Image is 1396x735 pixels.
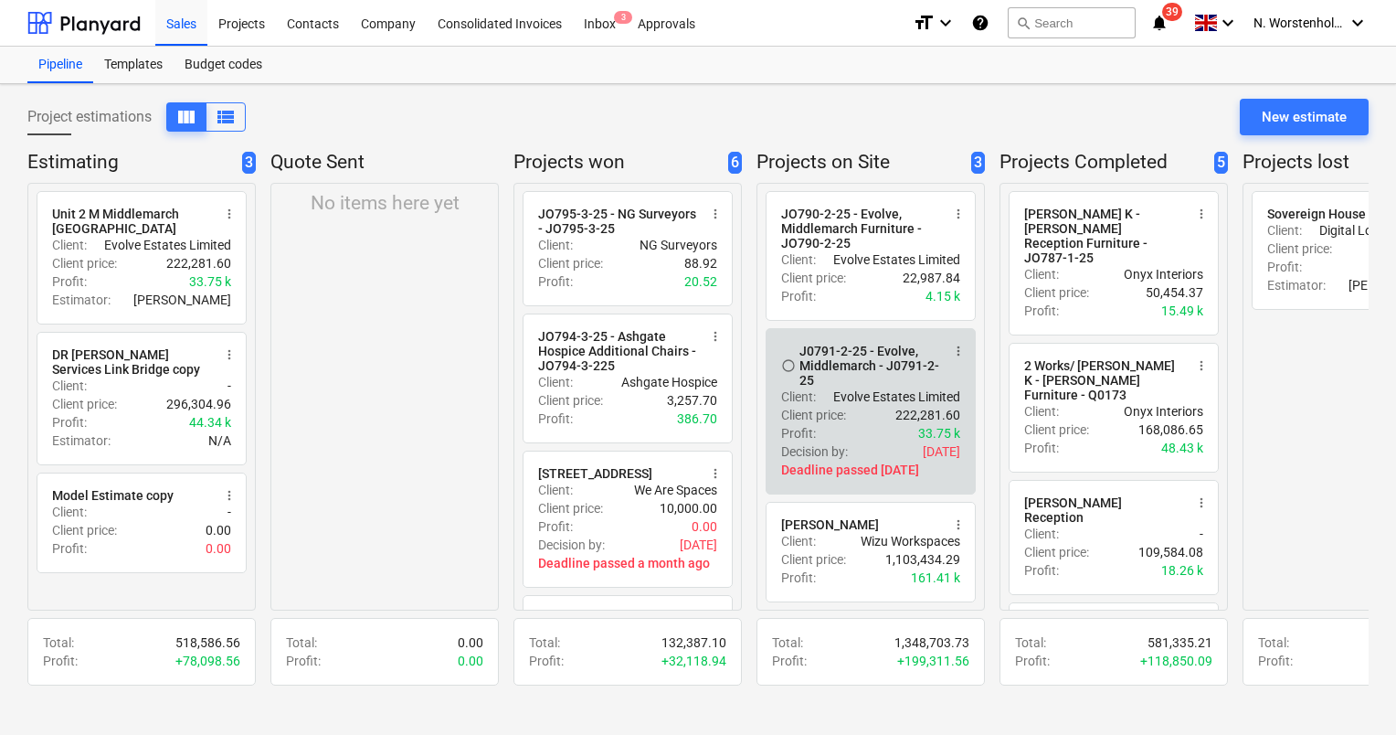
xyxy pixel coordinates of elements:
[538,329,697,373] div: JO794-3-25 - Ashgate Hospice Additional Chairs - JO794-3-225
[52,291,111,309] p: Estimator :
[1016,16,1031,30] span: search
[538,466,652,481] div: [STREET_ADDRESS]
[52,347,211,377] div: DR [PERSON_NAME] Services Link Bridge copy
[513,150,721,176] p: Projects won
[174,47,273,83] a: Budget codes
[538,391,603,410] p: Client price :
[1267,258,1302,276] p: Profit :
[93,47,174,83] a: Templates
[781,269,846,287] p: Client price :
[215,106,237,128] span: View as columns
[833,250,960,269] p: Evolve Estates Limited
[684,254,717,272] p: 88.92
[1008,7,1136,38] button: Search
[538,236,573,254] p: Client :
[529,652,564,670] p: Profit :
[175,652,240,670] p: + 78,098.56
[1194,358,1209,373] span: more_vert
[189,272,231,291] p: 33.75 k
[951,517,966,532] span: more_vert
[918,424,960,442] p: 33.75 k
[799,344,940,388] div: J0791-2-25 - Evolve, Middlemarch - J0791-2-25
[634,481,717,499] p: We Are Spaces
[903,269,960,287] p: 22,987.84
[728,152,742,175] span: 6
[1024,439,1059,457] p: Profit :
[971,12,989,34] i: Knowledge base
[951,344,966,358] span: more_vert
[52,413,87,431] p: Profit :
[781,569,816,587] p: Profit :
[1024,207,1183,265] div: [PERSON_NAME] K - [PERSON_NAME] Reception Furniture - JO787-1-25
[227,377,231,395] p: -
[458,634,483,652] p: 0.00
[1200,525,1203,543] p: -
[270,150,492,176] p: Quote Sent
[538,499,603,517] p: Client price :
[781,550,846,569] p: Client price :
[781,358,796,373] span: Mark as complete
[680,536,717,554] p: [DATE]
[661,634,726,652] p: 132,387.10
[894,634,969,652] p: 1,348,703.73
[1024,265,1059,283] p: Client :
[640,236,717,254] p: NG Surveyors
[52,272,87,291] p: Profit :
[999,150,1207,176] p: Projects Completed
[885,550,960,569] p: 1,103,434.29
[781,250,816,269] p: Client :
[756,150,964,176] p: Projects on Site
[708,329,723,344] span: more_vert
[1150,12,1169,34] i: notifications
[227,503,231,521] p: -
[833,388,960,406] p: Evolve Estates Limited
[923,442,960,461] p: [DATE]
[781,532,816,550] p: Client :
[925,287,960,305] p: 4.15 k
[52,207,211,236] div: Unit 2 M Middlemarch [GEOGRAPHIC_DATA]
[661,652,726,670] p: + 32,118.94
[1140,652,1212,670] p: + 118,850.09
[538,554,717,572] p: Deadline passed a month ago
[529,634,560,652] p: Total :
[781,442,848,461] p: Decision by :
[1194,495,1209,510] span: more_vert
[911,569,960,587] p: 161.41 k
[52,395,117,413] p: Client price :
[1147,634,1212,652] p: 581,335.21
[222,347,237,362] span: more_vert
[1146,283,1203,302] p: 50,454.37
[1217,12,1239,34] i: keyboard_arrow_down
[621,373,717,391] p: Ashgate Hospice
[208,431,231,450] p: N/A
[175,634,240,652] p: 518,586.56
[27,150,235,176] p: Estimating
[538,517,573,536] p: Profit :
[27,102,246,132] div: Project estimations
[935,12,957,34] i: keyboard_arrow_down
[1258,652,1293,670] p: Profit :
[206,521,231,539] p: 0.00
[1240,99,1369,135] button: New estimate
[286,634,317,652] p: Total :
[1162,3,1182,21] span: 39
[52,539,87,558] p: Profit :
[52,236,87,254] p: Client :
[1347,12,1369,34] i: keyboard_arrow_down
[781,517,879,532] div: [PERSON_NAME]
[189,413,231,431] p: 44.34 k
[1024,495,1183,525] div: [PERSON_NAME] Reception
[708,207,723,221] span: more_vert
[708,466,723,481] span: more_vert
[684,272,717,291] p: 20.52
[772,652,807,670] p: Profit :
[286,652,321,670] p: Profit :
[1305,647,1396,735] div: Chat Widget
[222,207,237,221] span: more_vert
[175,106,197,128] span: View as columns
[1258,634,1289,652] p: Total :
[660,499,717,517] p: 10,000.00
[52,431,111,450] p: Estimator :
